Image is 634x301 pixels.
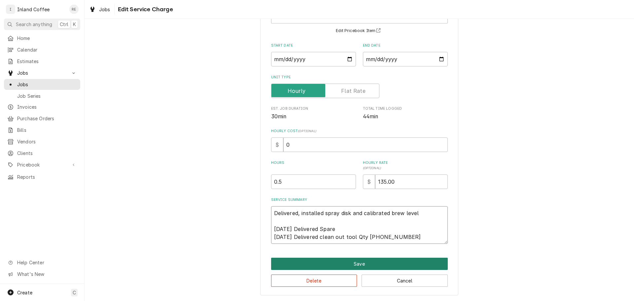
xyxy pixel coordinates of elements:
[271,106,356,120] div: Est. Job Duration
[17,69,67,76] span: Jobs
[271,43,356,66] div: Start Date
[60,21,68,28] span: Ctrl
[4,125,80,135] a: Bills
[73,289,76,296] span: C
[17,173,77,180] span: Reports
[298,129,316,133] span: ( optional )
[363,166,381,170] span: ( optional )
[17,46,77,53] span: Calendar
[363,113,448,121] span: Total Time Logged
[362,275,448,287] button: Cancel
[271,160,356,171] label: Hours
[16,21,52,28] span: Search anything
[271,137,283,152] div: $
[17,93,77,99] span: Job Series
[69,5,79,14] div: Ruth Easley's Avatar
[363,52,448,66] input: yyyy-mm-dd
[4,148,80,159] a: Clients
[363,174,375,189] div: $
[73,21,76,28] span: K
[4,56,80,67] a: Estimates
[271,160,356,189] div: [object Object]
[271,258,448,270] div: Button Group Row
[271,43,356,48] label: Start Date
[363,106,448,111] span: Total Time Logged
[363,160,448,189] div: [object Object]
[363,43,448,48] label: End Date
[17,271,76,278] span: What's New
[363,113,378,120] span: 44min
[271,75,448,80] label: Unit Type
[271,258,448,287] div: Button Group
[6,5,15,14] div: I
[363,43,448,66] div: End Date
[271,270,448,287] div: Button Group Row
[271,106,356,111] span: Est. Job Duration
[4,67,80,78] a: Go to Jobs
[271,197,448,203] label: Service Summary
[271,129,448,152] div: Hourly Cost
[99,6,110,13] span: Jobs
[4,171,80,182] a: Reports
[17,6,50,13] div: Inland Coffee
[17,81,77,88] span: Jobs
[271,113,287,120] span: 30min
[271,275,357,287] button: Delete
[17,115,77,122] span: Purchase Orders
[271,75,448,98] div: Unit Type
[17,58,77,65] span: Estimates
[17,138,77,145] span: Vendors
[4,79,80,90] a: Jobs
[4,44,80,55] a: Calendar
[4,159,80,170] a: Go to Pricebook
[4,19,80,30] button: Search anythingCtrlK
[69,5,79,14] div: RE
[271,52,356,66] input: yyyy-mm-dd
[17,161,67,168] span: Pricebook
[4,91,80,101] a: Job Series
[363,160,448,171] label: Hourly Rate
[271,206,448,244] textarea: Delivered, installed spray disk and calibrated brew level [DATE] Delivered Spare [DATE] Delivered...
[116,5,173,14] span: Edit Service Charge
[335,27,384,35] button: Edit Pricebook Item
[17,150,77,157] span: Clients
[271,129,448,134] label: Hourly Cost
[4,33,80,44] a: Home
[4,269,80,280] a: Go to What's New
[4,101,80,112] a: Invoices
[17,259,76,266] span: Help Center
[17,127,77,133] span: Bills
[271,258,448,270] button: Save
[17,290,32,295] span: Create
[4,113,80,124] a: Purchase Orders
[17,35,77,42] span: Home
[363,106,448,120] div: Total Time Logged
[271,113,356,121] span: Est. Job Duration
[17,103,77,110] span: Invoices
[4,136,80,147] a: Vendors
[4,257,80,268] a: Go to Help Center
[87,4,113,15] a: Jobs
[271,197,448,244] div: Service Summary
